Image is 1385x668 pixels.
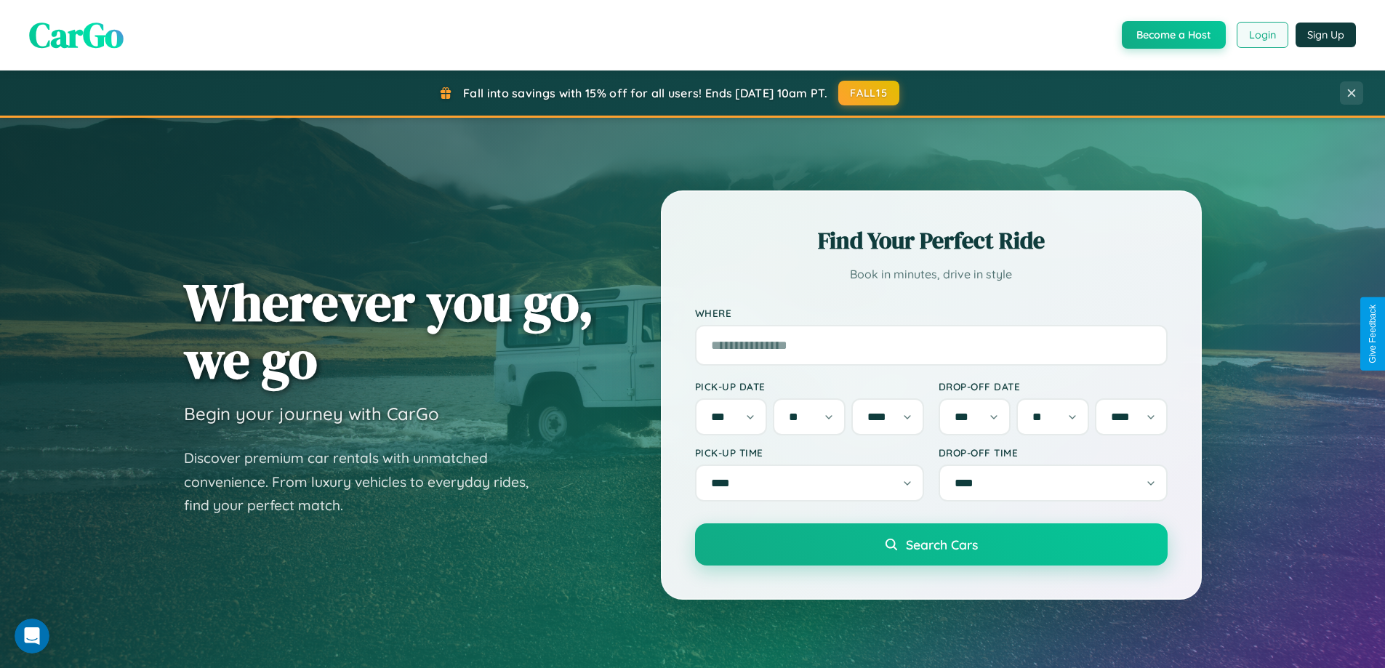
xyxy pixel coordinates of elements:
p: Book in minutes, drive in style [695,264,1168,285]
label: Pick-up Time [695,446,924,459]
label: Pick-up Date [695,380,924,393]
label: Drop-off Time [939,446,1168,459]
div: Give Feedback [1368,305,1378,363]
span: CarGo [29,11,124,59]
h1: Wherever you go, we go [184,273,594,388]
iframe: Intercom live chat [15,619,49,653]
button: Login [1237,22,1288,48]
h3: Begin your journey with CarGo [184,403,439,424]
label: Where [695,307,1168,319]
button: Become a Host [1122,21,1226,49]
button: Search Cars [695,523,1168,566]
p: Discover premium car rentals with unmatched convenience. From luxury vehicles to everyday rides, ... [184,446,547,518]
h2: Find Your Perfect Ride [695,225,1168,257]
span: Fall into savings with 15% off for all users! Ends [DATE] 10am PT. [463,86,827,100]
button: Sign Up [1296,23,1356,47]
button: FALL15 [838,81,899,105]
label: Drop-off Date [939,380,1168,393]
span: Search Cars [906,536,978,552]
